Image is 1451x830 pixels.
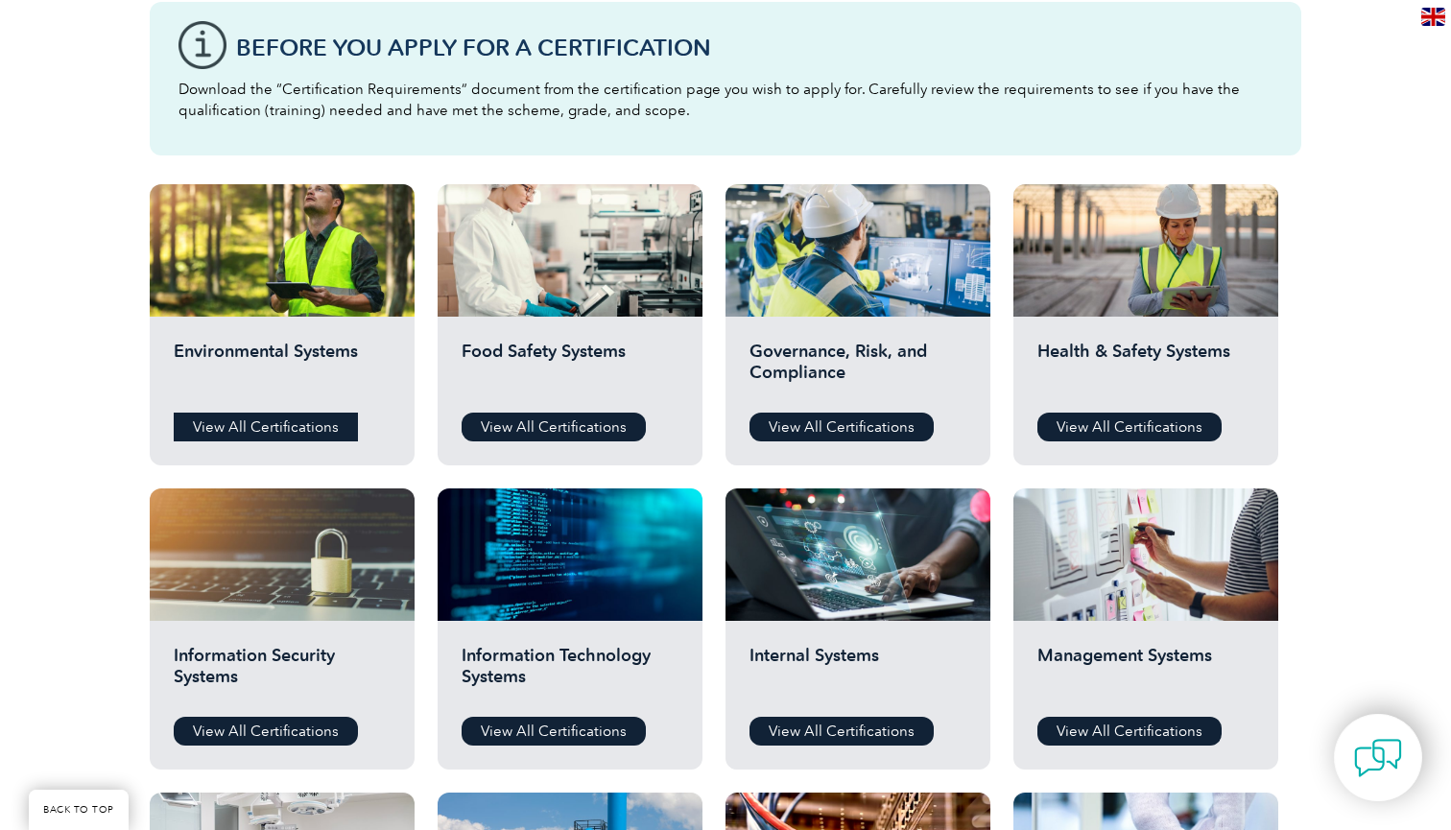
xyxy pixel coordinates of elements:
h2: Information Security Systems [174,645,391,702]
h2: Internal Systems [749,645,966,702]
a: View All Certifications [462,413,646,441]
h2: Environmental Systems [174,341,391,398]
img: contact-chat.png [1354,734,1402,782]
h2: Food Safety Systems [462,341,678,398]
a: View All Certifications [462,717,646,746]
a: View All Certifications [174,413,358,441]
h2: Information Technology Systems [462,645,678,702]
img: en [1421,8,1445,26]
a: View All Certifications [1037,717,1222,746]
a: BACK TO TOP [29,790,129,830]
a: View All Certifications [749,717,934,746]
a: View All Certifications [174,717,358,746]
h3: Before You Apply For a Certification [236,36,1273,59]
h2: Health & Safety Systems [1037,341,1254,398]
a: View All Certifications [1037,413,1222,441]
h2: Governance, Risk, and Compliance [749,341,966,398]
h2: Management Systems [1037,645,1254,702]
p: Download the “Certification Requirements” document from the certification page you wish to apply ... [178,79,1273,121]
a: View All Certifications [749,413,934,441]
